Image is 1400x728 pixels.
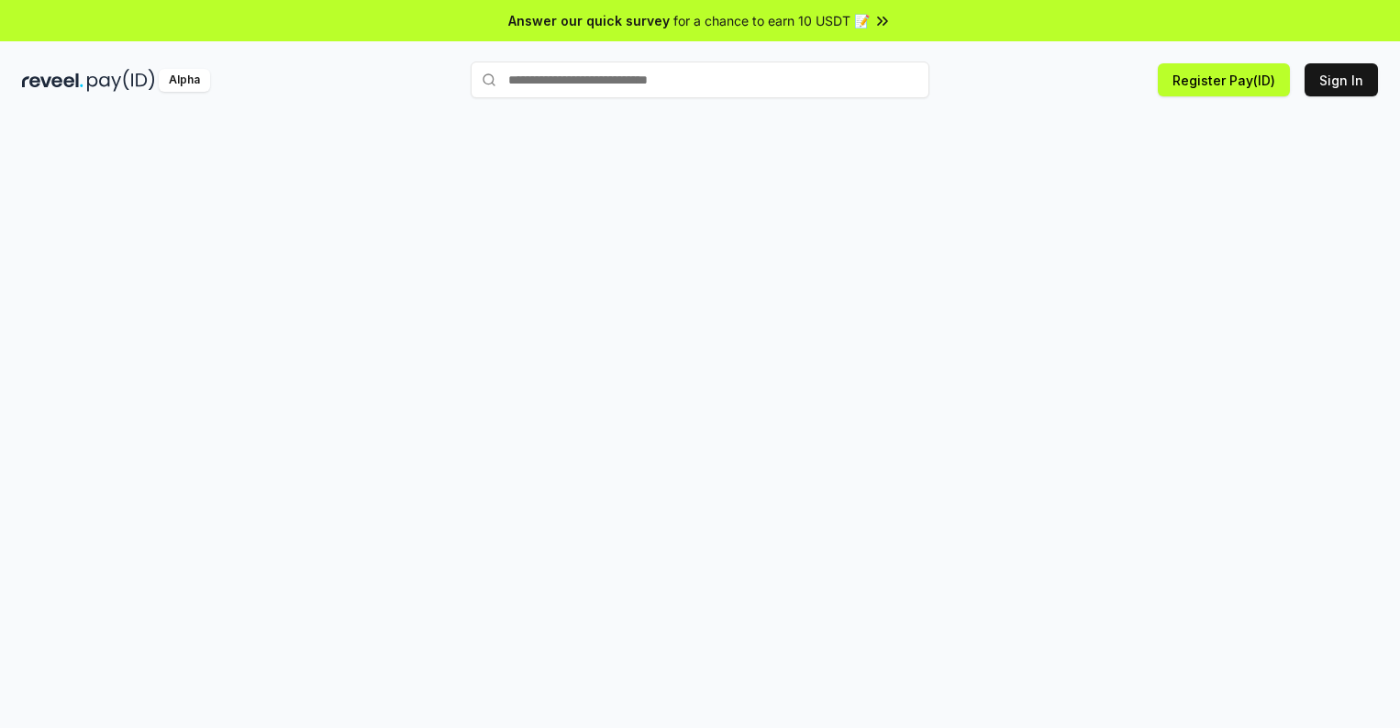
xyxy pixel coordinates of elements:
[1158,63,1290,96] button: Register Pay(ID)
[87,69,155,92] img: pay_id
[1305,63,1378,96] button: Sign In
[22,69,83,92] img: reveel_dark
[159,69,210,92] div: Alpha
[673,11,870,30] span: for a chance to earn 10 USDT 📝
[508,11,670,30] span: Answer our quick survey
